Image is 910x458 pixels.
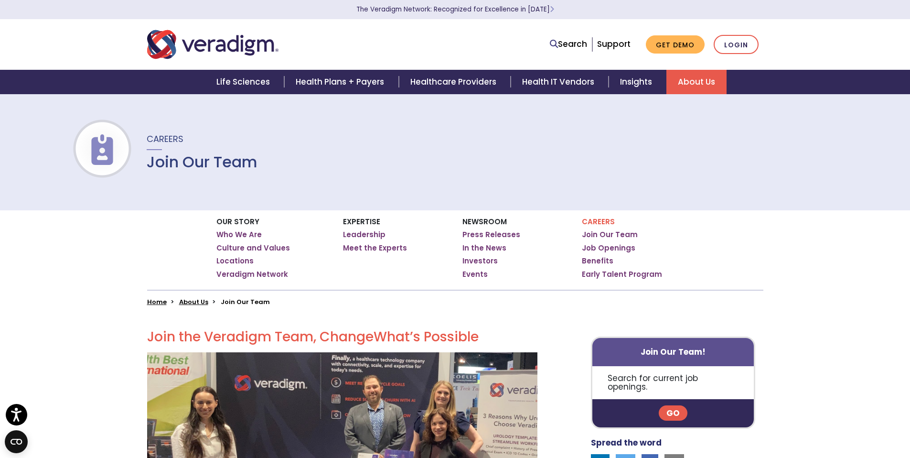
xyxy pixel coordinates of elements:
[714,35,759,55] a: Login
[659,405,687,421] a: Go
[646,35,705,54] a: Get Demo
[5,430,28,453] button: Open CMP widget
[462,270,488,279] a: Events
[216,230,262,240] a: Who We Are
[550,5,554,14] span: Learn More
[592,366,754,399] p: Search for current job openings.
[374,327,479,346] span: What’s Possible
[216,243,290,253] a: Culture and Values
[641,346,706,358] strong: Join Our Team!
[147,153,257,171] h1: Join Our Team
[343,243,407,253] a: Meet the Experts
[582,270,662,279] a: Early Talent Program
[216,270,288,279] a: Veradigm Network
[343,230,385,240] a: Leadership
[216,256,254,266] a: Locations
[399,70,511,94] a: Healthcare Providers
[582,230,638,240] a: Join Our Team
[147,297,167,306] a: Home
[462,243,506,253] a: In the News
[462,230,520,240] a: Press Releases
[147,29,278,60] img: Veradigm logo
[147,329,537,345] h2: Join the Veradigm Team, Change
[147,133,183,145] span: Careers
[179,297,208,306] a: About Us
[582,243,635,253] a: Job Openings
[597,38,631,50] a: Support
[284,70,398,94] a: Health Plans + Payers
[582,256,613,266] a: Benefits
[511,70,609,94] a: Health IT Vendors
[666,70,727,94] a: About Us
[609,70,666,94] a: Insights
[550,38,587,51] a: Search
[356,5,554,14] a: The Veradigm Network: Recognized for Excellence in [DATE]Learn More
[591,437,662,448] strong: Spread the word
[462,256,498,266] a: Investors
[205,70,284,94] a: Life Sciences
